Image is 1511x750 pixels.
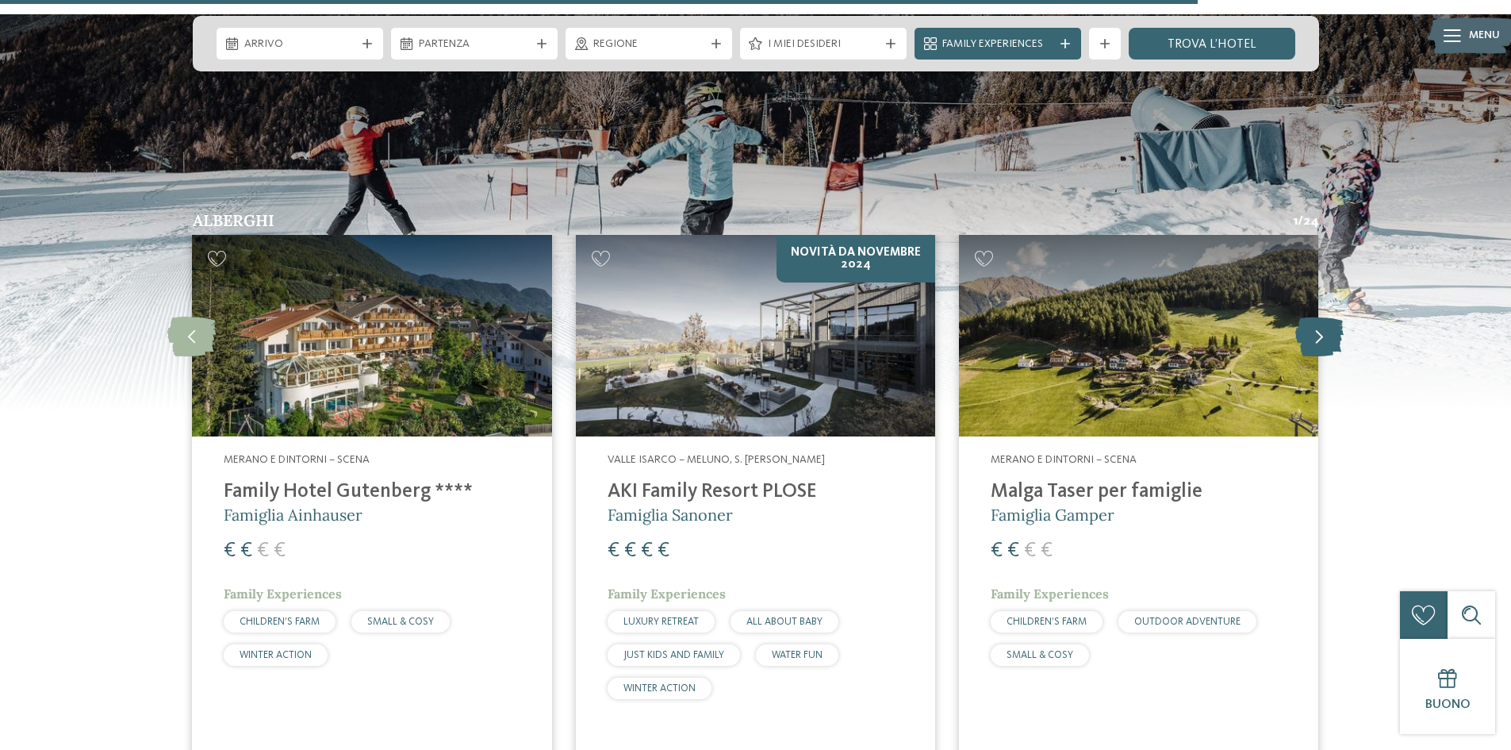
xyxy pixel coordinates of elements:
[1041,540,1053,561] span: €
[991,454,1137,465] span: Merano e dintorni – Scena
[419,37,530,52] span: Partenza
[608,540,619,561] span: €
[991,586,1109,602] span: Family Experiences
[240,540,252,561] span: €
[1007,540,1019,561] span: €
[608,454,825,465] span: Valle Isarco – Meluno, S. [PERSON_NAME]
[1024,540,1036,561] span: €
[224,480,520,504] h4: Family Hotel Gutenberg ****
[1129,28,1295,60] a: trova l’hotel
[576,235,935,437] img: Hotel sulle piste da sci per bambini: divertimento senza confini
[746,617,823,627] span: ALL ABOUT BABY
[240,650,312,660] span: WINTER ACTION
[1134,617,1241,627] span: OUTDOOR ADVENTURE
[608,505,733,525] span: Famiglia Sanoner
[224,586,342,602] span: Family Experiences
[1303,213,1319,230] span: 24
[367,617,434,627] span: SMALL & COSY
[257,540,269,561] span: €
[768,37,879,52] span: I miei desideri
[991,505,1114,525] span: Famiglia Gamper
[274,540,286,561] span: €
[224,505,362,525] span: Famiglia Ainhauser
[1293,213,1298,230] span: 1
[623,617,699,627] span: LUXURY RETREAT
[244,37,355,52] span: Arrivo
[1400,639,1495,734] a: Buono
[1007,650,1073,660] span: SMALL & COSY
[608,586,726,602] span: Family Experiences
[192,235,551,437] img: Family Hotel Gutenberg ****
[624,540,636,561] span: €
[623,650,724,660] span: JUST KIDS AND FAMILY
[240,617,320,627] span: CHILDREN’S FARM
[772,650,823,660] span: WATER FUN
[193,210,274,230] span: Alberghi
[224,454,370,465] span: Merano e dintorni – Scena
[608,480,903,504] h4: AKI Family Resort PLOSE
[658,540,669,561] span: €
[991,540,1003,561] span: €
[224,540,236,561] span: €
[641,540,653,561] span: €
[623,683,696,694] span: WINTER ACTION
[959,235,1318,437] img: Hotel sulle piste da sci per bambini: divertimento senza confini
[991,480,1287,504] h4: Malga Taser per famiglie
[593,37,704,52] span: Regione
[942,37,1053,52] span: Family Experiences
[1298,213,1303,230] span: /
[1425,698,1471,711] span: Buono
[1007,617,1087,627] span: CHILDREN’S FARM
